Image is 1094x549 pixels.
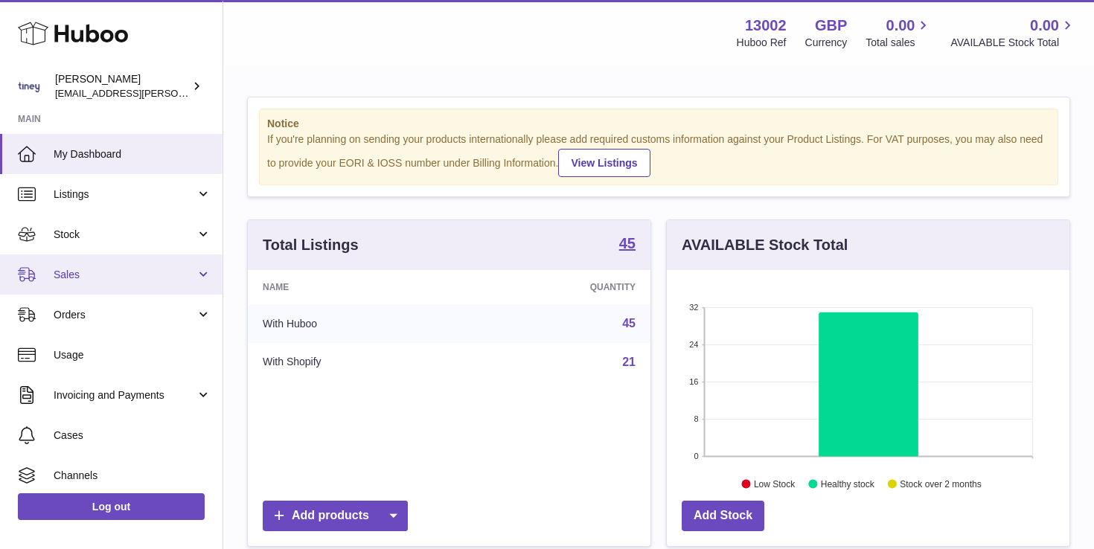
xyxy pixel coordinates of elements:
div: Currency [805,36,848,50]
td: With Huboo [248,304,465,343]
strong: GBP [815,16,847,36]
text: 8 [694,414,698,423]
span: [EMAIL_ADDRESS][PERSON_NAME][DOMAIN_NAME] [55,87,298,99]
text: 32 [689,303,698,312]
span: Listings [54,187,196,202]
strong: Notice [267,117,1050,131]
a: View Listings [558,149,650,177]
text: 0 [694,452,698,460]
div: Huboo Ref [737,36,787,50]
strong: 45 [619,236,636,251]
a: Add Stock [682,501,764,531]
span: Cases [54,428,211,443]
span: Orders [54,308,196,322]
span: 0.00 [1030,16,1059,36]
span: My Dashboard [54,147,211,161]
img: services@tiney.co [18,75,40,97]
a: 45 [619,236,636,254]
a: Log out [18,493,205,520]
h3: Total Listings [263,235,359,255]
div: If you're planning on sending your products internationally please add required customs informati... [267,132,1050,177]
a: Add products [263,501,408,531]
span: Total sales [866,36,932,50]
text: 24 [689,340,698,349]
div: [PERSON_NAME] [55,72,189,100]
strong: 13002 [745,16,787,36]
th: Name [248,270,465,304]
span: Invoicing and Payments [54,388,196,402]
th: Quantity [465,270,650,304]
span: Channels [54,469,211,483]
span: 0.00 [886,16,915,36]
span: Usage [54,348,211,362]
a: 0.00 Total sales [866,16,932,50]
text: 16 [689,377,698,386]
a: 0.00 AVAILABLE Stock Total [950,16,1076,50]
span: Sales [54,268,196,282]
a: 21 [622,356,636,368]
text: Low Stock [754,478,796,489]
h3: AVAILABLE Stock Total [682,235,848,255]
text: Stock over 2 months [900,478,981,489]
td: With Shopify [248,343,465,382]
text: Healthy stock [821,478,875,489]
span: AVAILABLE Stock Total [950,36,1076,50]
span: Stock [54,228,196,242]
a: 45 [622,317,636,330]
